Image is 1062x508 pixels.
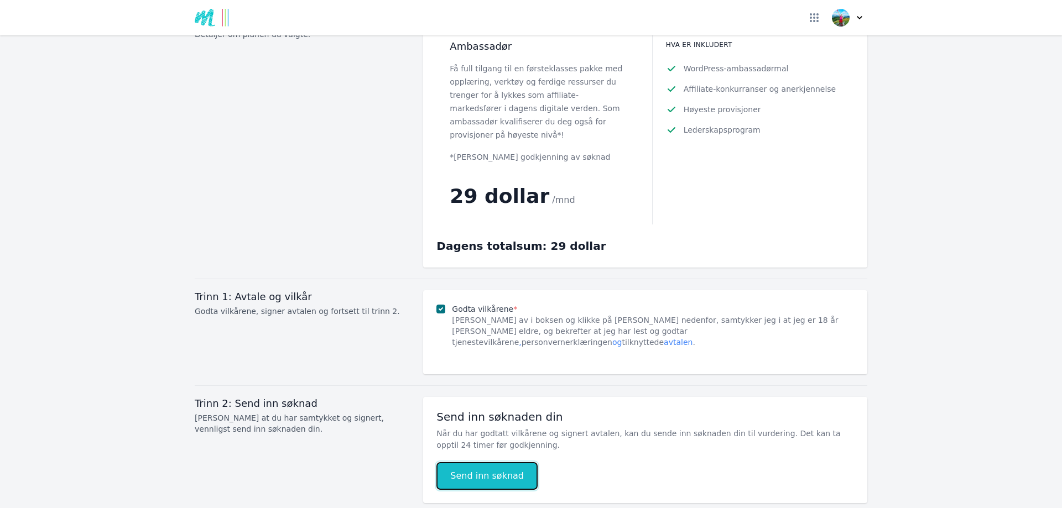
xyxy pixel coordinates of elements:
font: *[PERSON_NAME] godkjenning av søknad [450,153,610,161]
font: Affiliate-konkurranser og anerkjennelse [684,85,836,93]
font: Send inn søknad [450,470,524,481]
font: Godta vilkårene [452,305,513,313]
a: og [612,338,622,347]
font: Trinn 2: Send inn søknad [195,397,317,409]
font: Trinn 1: Avtale og vilkår [195,291,312,302]
font: [PERSON_NAME] av i boksen og klikke på [PERSON_NAME] nedenfor, samtykker jeg i at jeg er 18 år [P... [452,316,838,347]
font: 29 dollar [450,185,549,207]
font: . [693,338,695,347]
font: tilknyttede [622,338,664,347]
font: Dagens totalsum: 29 dollar [436,239,606,253]
button: Send inn søknad [436,462,538,490]
font: personvernerklæringen [522,338,612,347]
font: Når du har godtatt vilkårene og signert avtalen, kan du sende inn søknaden din til vurdering. Det... [436,429,840,449]
font: [PERSON_NAME] at du har samtykket og signert, vennligst send inn søknaden din. [195,413,384,433]
font: Send inn søknaden din [436,410,563,423]
font: Godta vilkårene, signer avtalen og fortsett til trinn 2. [195,307,400,316]
a: avtalen [664,338,693,347]
a: , [519,338,521,347]
font: WordPress-ambassadørmal [684,64,789,73]
font: Få full tilgang til en førsteklasses pakke med opplæring, verktøy og ferdige ressurser du trenger... [450,64,622,139]
font: Hva er inkludert [666,41,732,49]
font: Ambassadør [450,40,512,52]
font: /mnd [552,195,575,205]
font: Lederskapsprogram [684,125,761,134]
font: Høyeste provisjoner [684,105,761,114]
